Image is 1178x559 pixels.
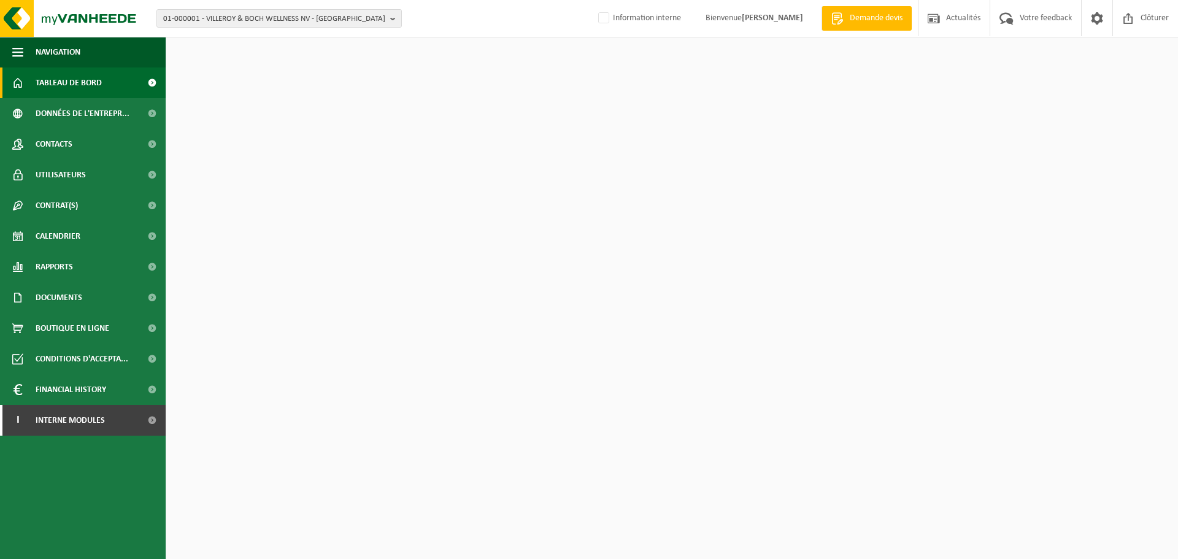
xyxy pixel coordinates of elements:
[36,190,78,221] span: Contrat(s)
[36,344,128,374] span: Conditions d'accepta...
[596,9,681,28] label: Information interne
[368,52,395,60] span: Afficher
[36,37,80,67] span: Navigation
[847,12,906,25] span: Demande devis
[742,13,803,23] strong: [PERSON_NAME]
[172,44,291,67] h2: Tableau de bord caché
[36,129,72,160] span: Contacts
[36,67,102,98] span: Tableau de bord
[36,252,73,282] span: Rapports
[36,313,109,344] span: Boutique en ligne
[36,374,106,405] span: Financial History
[163,10,385,28] span: 01-000001 - VILLEROY & BOCH WELLNESS NV - [GEOGRAPHIC_DATA]
[36,405,105,436] span: Interne modules
[36,282,82,313] span: Documents
[36,221,80,252] span: Calendrier
[358,44,416,68] a: Afficher
[12,405,23,436] span: I
[156,9,402,28] button: 01-000001 - VILLEROY & BOCH WELLNESS NV - [GEOGRAPHIC_DATA]
[36,160,86,190] span: Utilisateurs
[822,6,912,31] a: Demande devis
[36,98,129,129] span: Données de l'entrepr...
